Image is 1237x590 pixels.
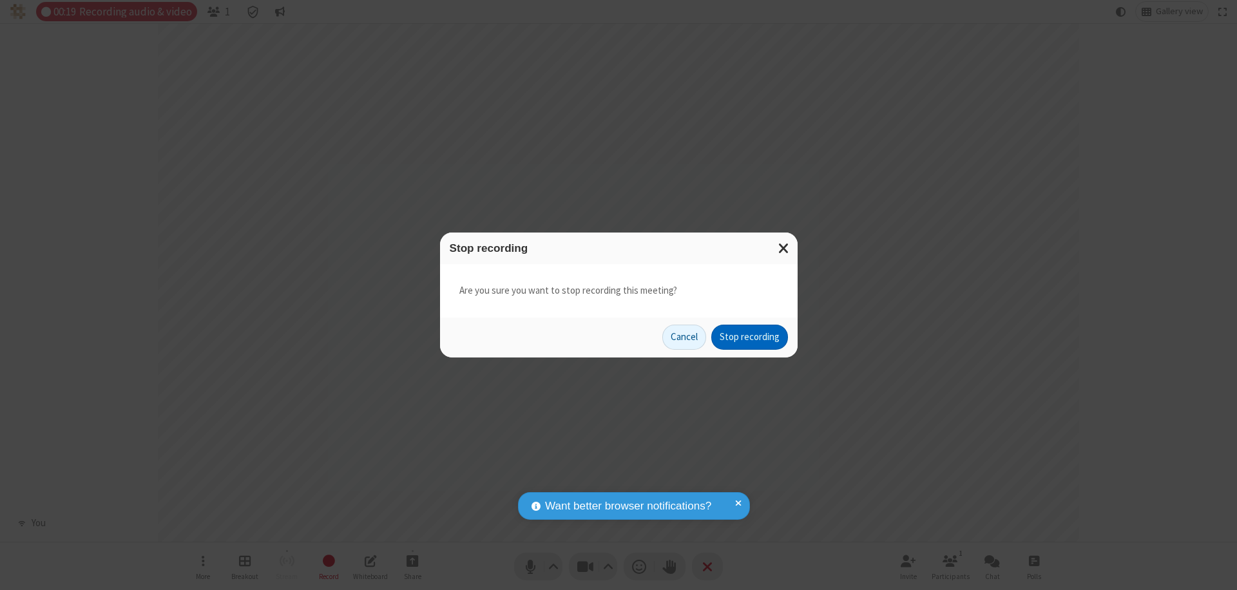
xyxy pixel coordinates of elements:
div: Are you sure you want to stop recording this meeting? [440,264,798,318]
button: Cancel [662,325,706,350]
button: Close modal [771,233,798,264]
h3: Stop recording [450,242,788,254]
span: Want better browser notifications? [545,498,711,515]
button: Stop recording [711,325,788,350]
